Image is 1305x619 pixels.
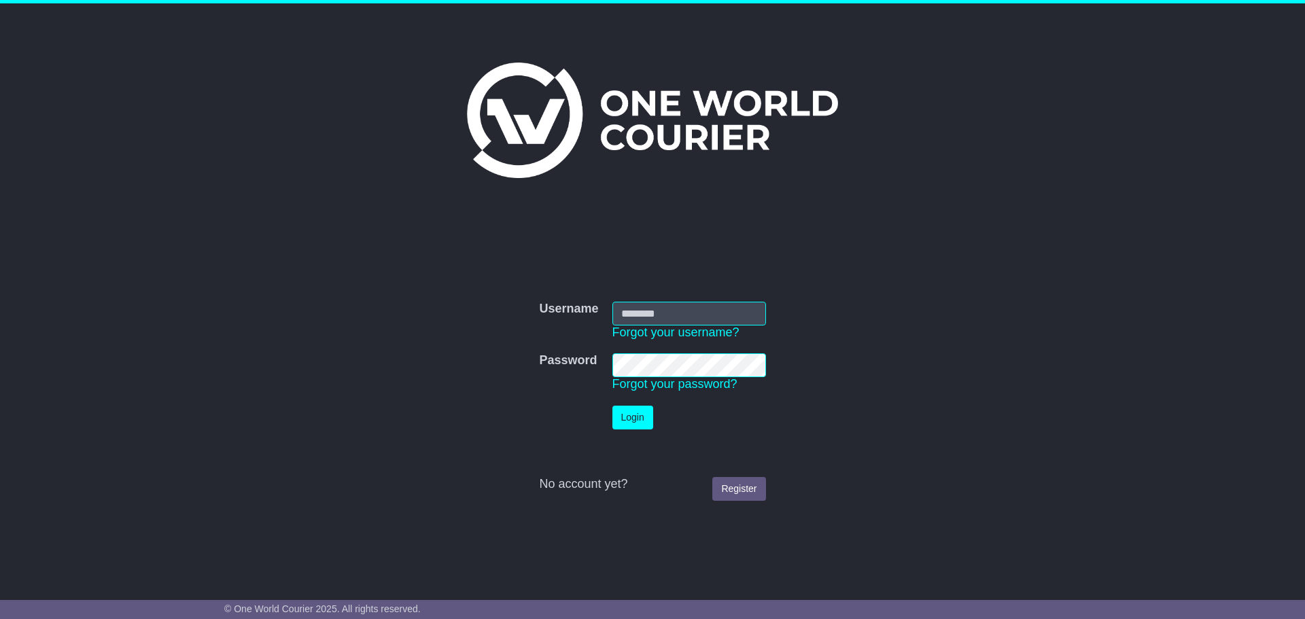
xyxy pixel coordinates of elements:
button: Login [612,406,653,429]
a: Forgot your password? [612,377,737,391]
a: Forgot your username? [612,325,739,339]
label: Password [539,353,597,368]
img: One World [467,63,838,178]
div: No account yet? [539,477,765,492]
a: Register [712,477,765,501]
span: © One World Courier 2025. All rights reserved. [224,603,421,614]
label: Username [539,302,598,317]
